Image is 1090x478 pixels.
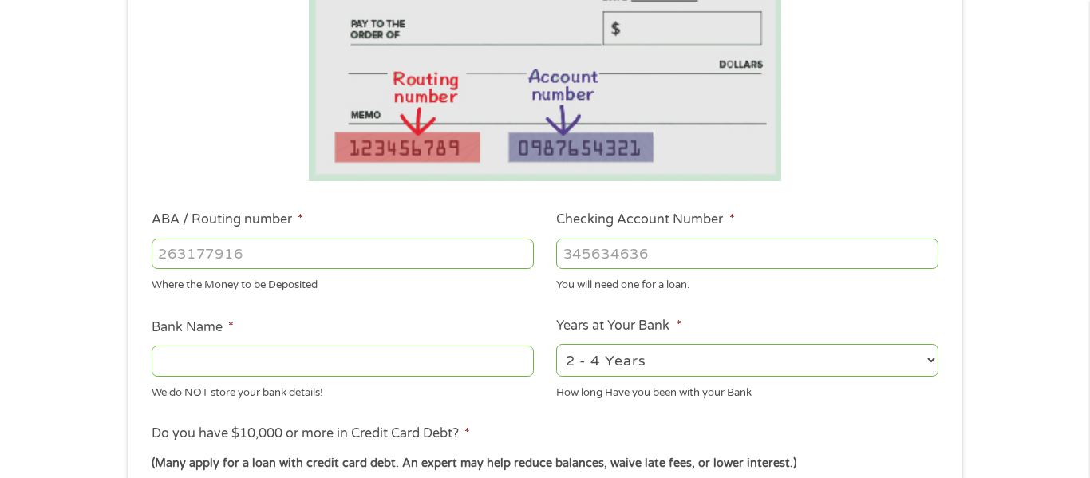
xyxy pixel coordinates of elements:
label: Bank Name [152,319,234,336]
input: 263177916 [152,239,534,269]
div: We do NOT store your bank details! [152,379,534,401]
label: Do you have $10,000 or more in Credit Card Debt? [152,425,470,442]
div: You will need one for a loan. [556,272,938,294]
label: Years at Your Bank [556,318,681,334]
div: How long Have you been with your Bank [556,379,938,401]
label: ABA / Routing number [152,211,303,228]
label: Checking Account Number [556,211,734,228]
div: Where the Money to be Deposited [152,272,534,294]
div: (Many apply for a loan with credit card debt. An expert may help reduce balances, waive late fees... [152,455,938,472]
input: 345634636 [556,239,938,269]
